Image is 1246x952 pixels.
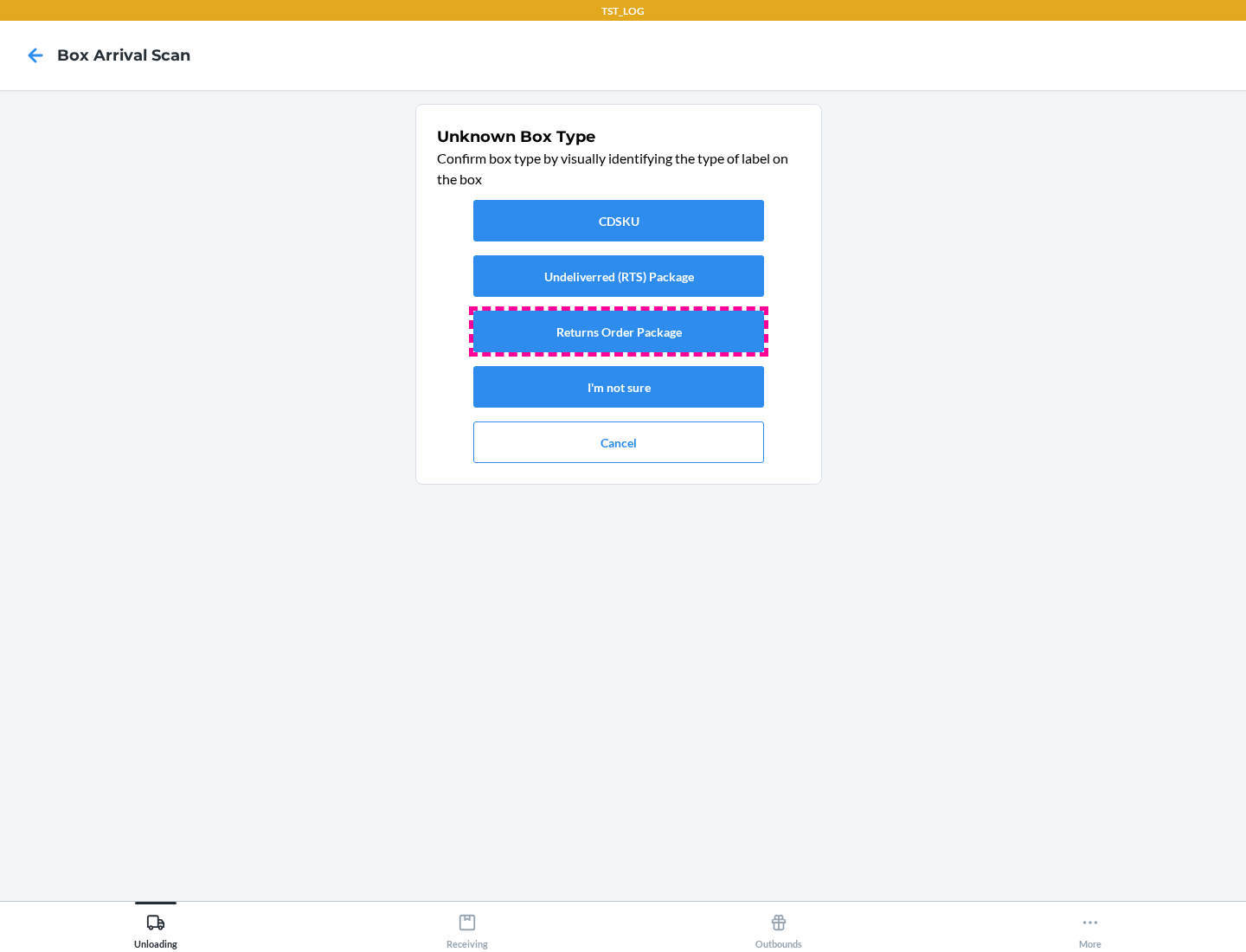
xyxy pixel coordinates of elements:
[473,311,764,352] button: Returns Order Package
[473,255,764,297] button: Undeliverred (RTS) Package
[755,906,802,949] div: Outbounds
[934,902,1246,949] button: More
[473,200,764,241] button: CDSKU
[446,906,488,949] div: Receiving
[473,421,764,463] button: Cancel
[437,148,800,190] p: Confirm box type by visually identifying the type of label on the box
[623,902,934,949] button: Outbounds
[134,906,177,949] div: Unloading
[601,3,645,19] p: TST_LOG
[473,366,764,408] button: I'm not sure
[57,44,190,67] h4: Box Arrival Scan
[1079,906,1101,949] div: More
[311,902,623,949] button: Receiving
[437,125,800,148] h1: Unknown Box Type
